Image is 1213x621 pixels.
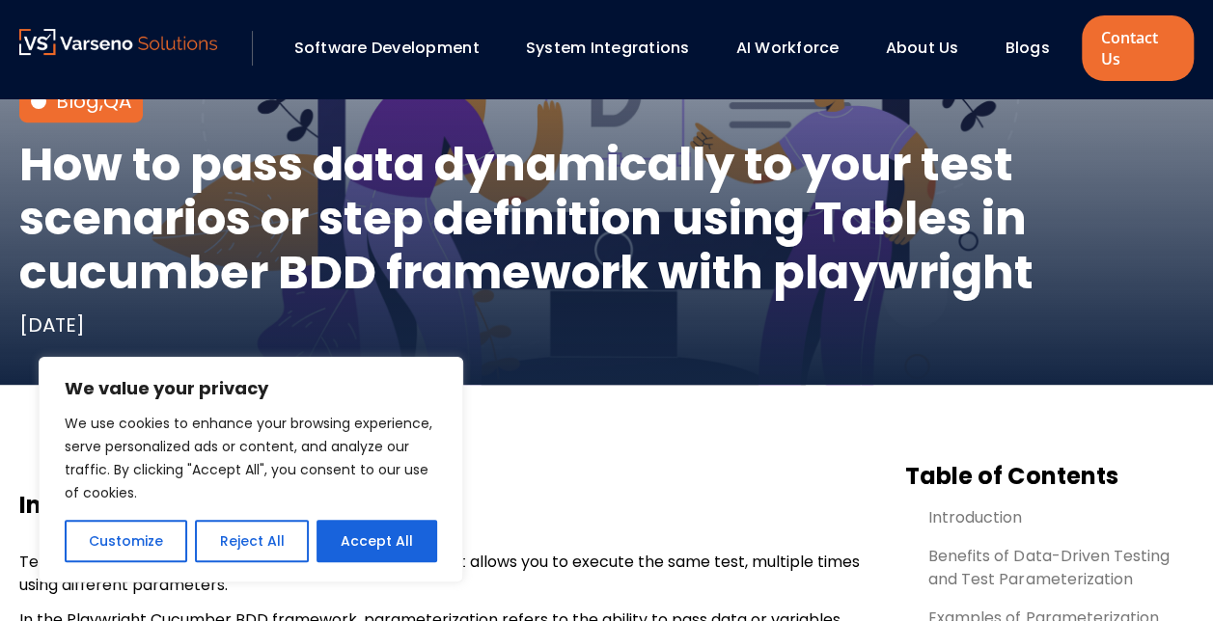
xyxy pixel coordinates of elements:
div: About Us [875,32,985,65]
a: AI Workforce [735,37,839,59]
div: System Integrations [516,32,717,65]
h1: How to pass data dynamically to your test scenarios or step definition using Tables in cucumber B... [19,138,1194,300]
button: Reject All [195,520,308,562]
a: Varseno Solutions – Product Engineering & IT Services [19,29,217,67]
a: Blogs [1005,37,1049,59]
a: About Us [885,37,958,59]
h3: Table of Contents [905,462,1199,491]
a: System Integrations [526,37,690,59]
div: AI Workforce [726,32,866,65]
p: We value your privacy [65,377,437,400]
a: Blog [56,88,99,115]
button: Customize [65,520,187,562]
a: QA [103,88,131,115]
p: We use cookies to enhance your browsing experience, serve personalized ads or content, and analyz... [65,412,437,504]
img: Varseno Solutions – Product Engineering & IT Services [19,29,217,55]
p: Test Parameterization is a type of data-driven testing that allows you to execute the same test, ... [19,551,874,597]
div: [DATE] [19,311,85,338]
a: Contact Us [1082,15,1194,81]
div: Software Development [285,32,507,65]
h3: Introduction [19,491,874,520]
a: Benefits of Data-Driven Testing and Test Parameterization [905,545,1199,591]
div: Blogs [995,32,1076,65]
a: Software Development [294,37,480,59]
a: Introduction [905,506,1199,529]
button: Accept All [317,520,437,562]
div: , [56,88,131,115]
